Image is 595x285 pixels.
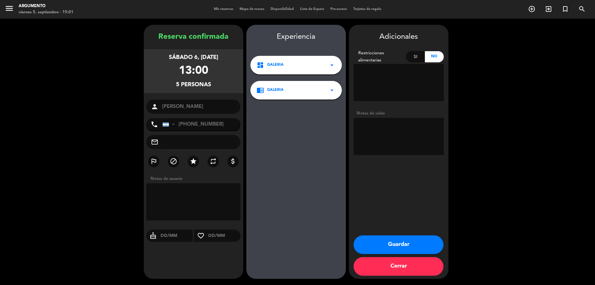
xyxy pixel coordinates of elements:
[257,87,264,94] i: chrome_reader_mode
[176,80,211,89] div: 5 personas
[354,31,444,43] div: Adicionales
[19,3,73,9] div: Argumento
[354,110,444,117] div: Notas de visita
[354,235,443,254] button: Guardar
[257,61,264,69] i: dashboard
[578,5,586,13] i: search
[562,5,569,13] i: turned_in_not
[354,257,443,276] button: Cerrar
[151,138,158,146] i: mail_outline
[328,61,336,69] i: arrow_drop_down
[163,118,177,130] div: Argentina: +54
[267,7,297,11] span: Disponibilidad
[5,4,14,13] i: menu
[425,51,444,62] div: No
[328,87,336,94] i: arrow_drop_down
[151,121,158,128] i: phone
[146,232,160,239] i: cake
[150,158,157,165] i: outlined_flag
[148,176,243,182] div: Notas de usuario
[160,232,193,240] input: DD/MM
[190,158,197,165] i: star
[267,62,284,68] span: Galeria
[267,87,284,93] span: GALERIA
[194,232,208,239] i: favorite_border
[19,9,73,16] div: viernes 5. septiembre - 19:01
[179,62,208,80] div: 13:00
[297,7,327,11] span: Lista de Espera
[5,4,14,15] button: menu
[211,7,236,11] span: Mis reservas
[354,50,406,64] div: Restricciones alimentarias
[236,7,267,11] span: Mapa de mesas
[229,158,237,165] i: attach_money
[327,7,350,11] span: Pre-acceso
[208,232,241,240] input: DD/MM
[144,31,243,43] div: Reserva confirmada
[169,53,218,62] div: sábado 6, [DATE]
[170,158,177,165] i: block
[528,5,535,13] i: add_circle_outline
[246,31,346,43] div: Experiencia
[350,7,385,11] span: Tarjetas de regalo
[151,103,158,110] i: person
[406,51,425,62] div: Si
[209,158,217,165] i: repeat
[545,5,552,13] i: exit_to_app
